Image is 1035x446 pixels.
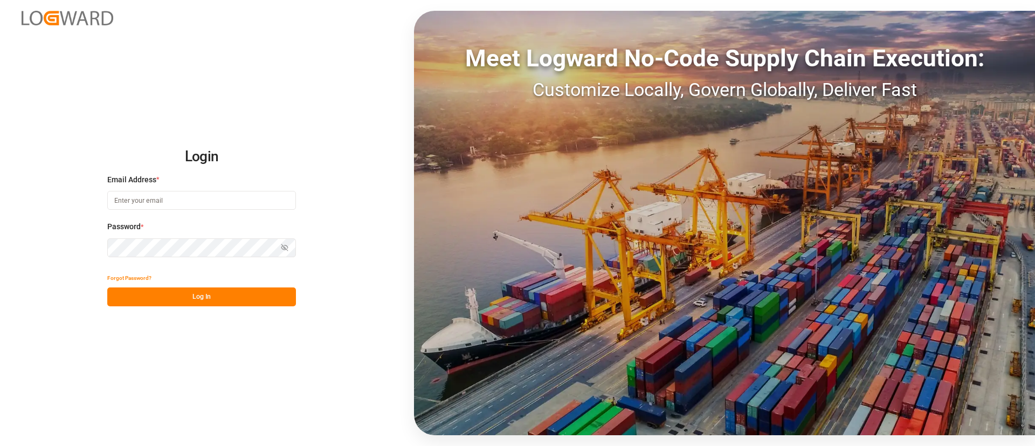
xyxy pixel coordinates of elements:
[107,221,141,232] span: Password
[107,269,151,287] button: Forgot Password?
[107,191,296,210] input: Enter your email
[107,174,156,186] span: Email Address
[414,76,1035,104] div: Customize Locally, Govern Globally, Deliver Fast
[22,11,113,25] img: Logward_new_orange.png
[107,287,296,306] button: Log In
[107,140,296,174] h2: Login
[414,40,1035,76] div: Meet Logward No-Code Supply Chain Execution:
